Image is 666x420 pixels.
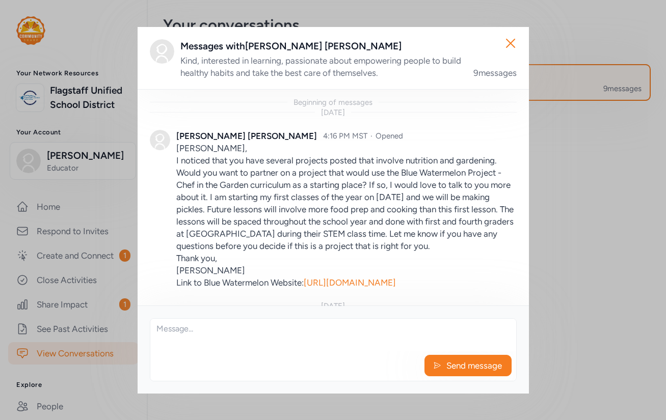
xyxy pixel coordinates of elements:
[321,107,345,118] div: [DATE]
[473,67,517,79] div: 9 messages
[424,355,512,376] button: Send message
[445,359,503,372] span: Send message
[150,39,174,64] img: Avatar
[176,130,317,142] div: [PERSON_NAME] [PERSON_NAME]
[321,301,345,311] div: [DATE]
[180,54,461,79] div: Kind, interested in learning, passionate about empowering people to build healthy habits and take...
[176,142,517,289] p: [PERSON_NAME], I noticed that you have several projects posted that involve nutrition and gardeni...
[304,277,396,288] a: [URL][DOMAIN_NAME]
[370,131,372,141] span: ·
[323,131,367,141] span: 4:16 PM MST
[180,39,517,53] div: Messages with [PERSON_NAME] [PERSON_NAME]
[294,97,372,107] div: Beginning of messages
[150,130,170,150] img: Avatar
[376,131,403,141] span: Opened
